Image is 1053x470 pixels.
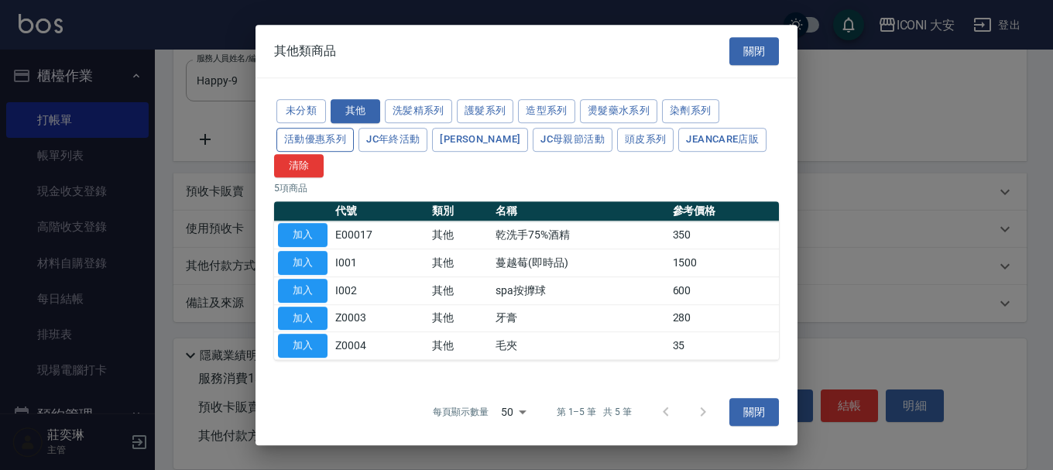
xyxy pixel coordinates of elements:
[428,276,492,304] td: 其他
[331,221,428,249] td: E00017
[669,249,779,277] td: 1500
[669,201,779,221] th: 參考價格
[428,304,492,332] td: 其他
[278,334,328,358] button: 加入
[428,332,492,360] td: 其他
[331,304,428,332] td: Z0003
[518,99,575,123] button: 造型系列
[669,304,779,332] td: 280
[492,249,669,277] td: 蔓越莓(即時品)
[729,398,779,427] button: 關閉
[557,405,632,419] p: 第 1–5 筆 共 5 筆
[492,332,669,360] td: 毛夾
[358,128,427,152] button: JC年終活動
[617,128,674,152] button: 頭皮系列
[492,276,669,304] td: spa按擵球
[495,391,532,433] div: 50
[331,99,380,123] button: 其他
[492,304,669,332] td: 牙膏
[428,221,492,249] td: 其他
[432,128,528,152] button: [PERSON_NAME]
[331,201,428,221] th: 代號
[428,201,492,221] th: 類別
[331,276,428,304] td: I002
[274,154,324,178] button: 清除
[331,249,428,277] td: I001
[492,201,669,221] th: 名稱
[457,99,514,123] button: 護髮系列
[729,37,779,66] button: 關閉
[662,99,719,123] button: 染劑系列
[492,221,669,249] td: 乾洗手75%酒精
[669,276,779,304] td: 600
[433,405,489,419] p: 每頁顯示數量
[428,249,492,277] td: 其他
[276,99,326,123] button: 未分類
[274,181,779,195] p: 5 項商品
[278,279,328,303] button: 加入
[276,128,354,152] button: 活動優惠系列
[385,99,452,123] button: 洗髪精系列
[533,128,612,152] button: JC母親節活動
[669,221,779,249] td: 350
[278,223,328,247] button: 加入
[274,43,336,59] span: 其他類商品
[669,332,779,360] td: 35
[678,128,767,152] button: JeanCare店販
[331,332,428,360] td: Z0004
[580,99,657,123] button: 燙髮藥水系列
[278,307,328,331] button: 加入
[278,251,328,275] button: 加入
